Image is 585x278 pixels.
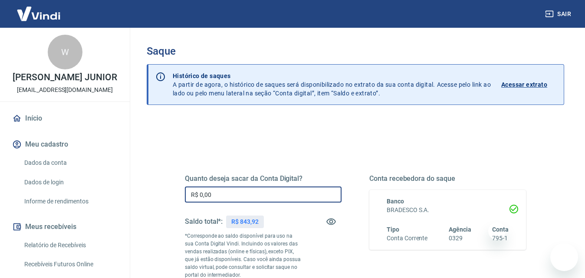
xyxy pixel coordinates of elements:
span: Agência [449,226,471,233]
h5: Quanto deseja sacar da Conta Digital? [185,174,342,183]
h6: 0329 [449,234,471,243]
img: Vindi [10,0,67,27]
h6: BRADESCO S.A. [387,206,509,215]
iframe: Botão para abrir a janela de mensagens [550,243,578,271]
a: Recebíveis Futuros Online [21,255,119,273]
button: Meu cadastro [10,135,119,154]
a: Relatório de Recebíveis [21,236,119,254]
a: Acessar extrato [501,72,557,98]
a: Informe de rendimentos [21,193,119,210]
span: Banco [387,198,404,205]
h6: Conta Corrente [387,234,427,243]
a: Dados de login [21,173,119,191]
span: Tipo [387,226,399,233]
h5: Conta recebedora do saque [369,174,526,183]
a: Dados da conta [21,154,119,172]
iframe: Fechar mensagem [488,222,506,240]
p: [PERSON_NAME] JUNIOR [13,73,117,82]
button: Sair [543,6,575,22]
p: Acessar extrato [501,80,547,89]
div: W [48,35,82,69]
h3: Saque [147,45,564,57]
h5: Saldo total*: [185,217,223,226]
p: R$ 843,92 [231,217,259,226]
p: [EMAIL_ADDRESS][DOMAIN_NAME] [17,85,113,95]
p: A partir de agora, o histórico de saques será disponibilizado no extrato da sua conta digital. Ac... [173,72,491,98]
p: Histórico de saques [173,72,491,80]
a: Início [10,109,119,128]
button: Meus recebíveis [10,217,119,236]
